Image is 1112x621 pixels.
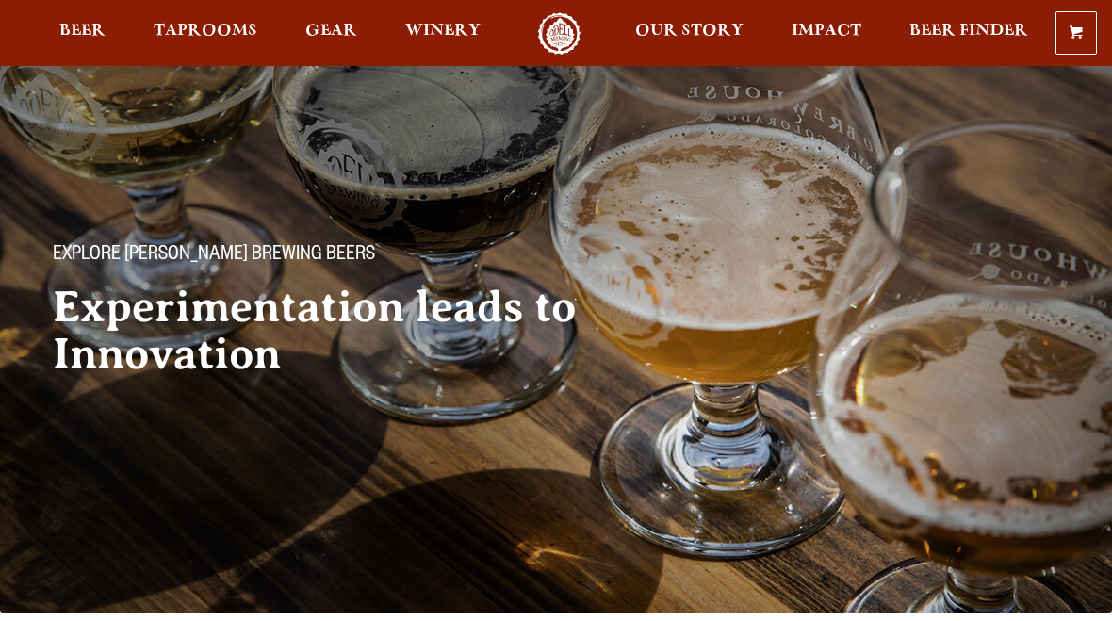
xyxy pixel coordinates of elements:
span: Explore [PERSON_NAME] Brewing Beers [53,244,375,269]
a: Impact [779,12,874,55]
span: Impact [792,24,861,39]
h2: Experimentation leads to Innovation [53,284,641,378]
span: Beer [59,24,106,39]
a: Gear [293,12,369,55]
a: Beer [47,12,118,55]
span: Winery [405,24,481,39]
span: Taprooms [154,24,257,39]
a: Our Story [623,12,756,55]
span: Beer Finder [909,24,1028,39]
a: Winery [393,12,493,55]
a: Taprooms [141,12,270,55]
a: Odell Home [524,12,595,55]
a: Beer Finder [897,12,1040,55]
span: Our Story [635,24,744,39]
span: Gear [305,24,357,39]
